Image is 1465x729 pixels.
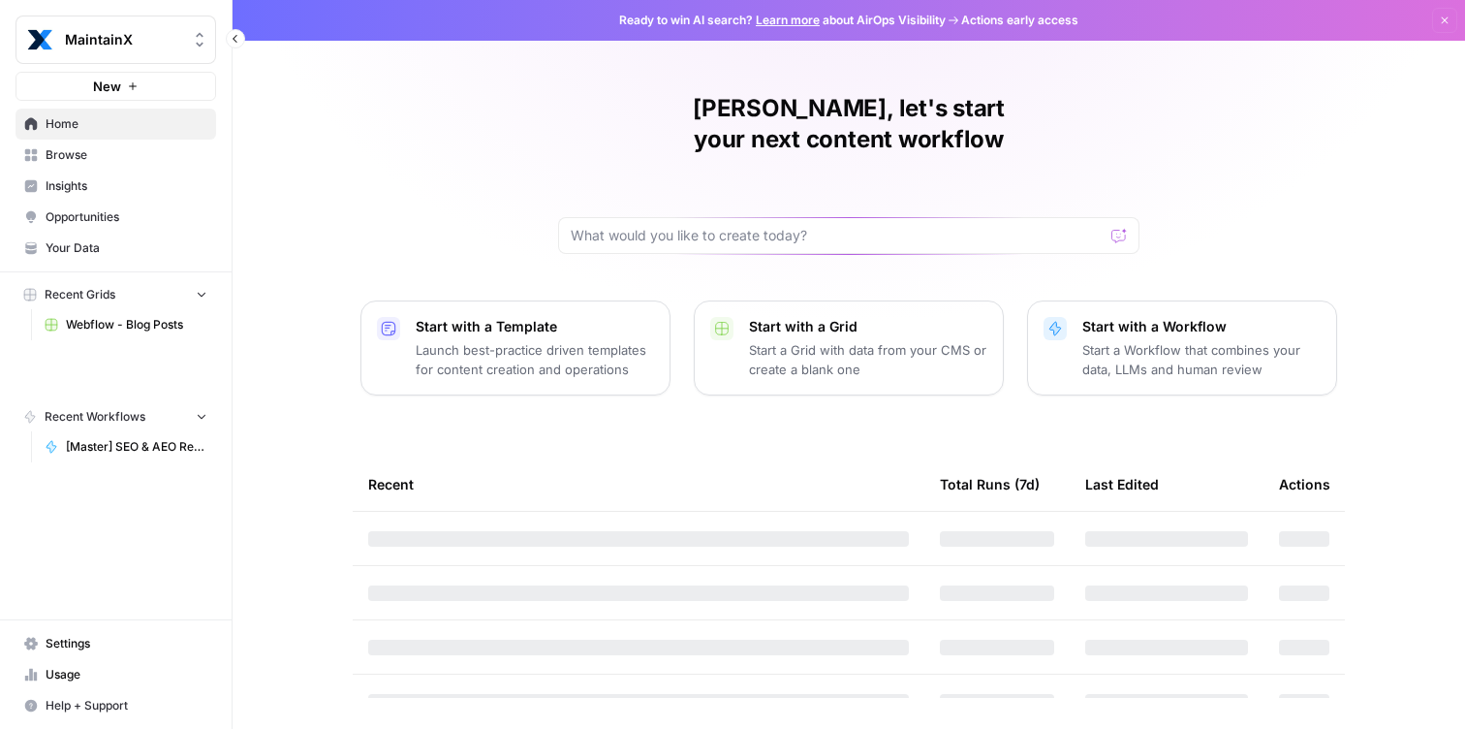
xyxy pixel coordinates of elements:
[16,628,216,659] a: Settings
[16,690,216,721] button: Help + Support
[36,431,216,462] a: [Master] SEO & AEO Refresh
[22,22,57,57] img: MaintainX Logo
[1085,458,1159,511] div: Last Edited
[46,177,207,195] span: Insights
[558,93,1139,155] h1: [PERSON_NAME], let's start your next content workflow
[749,340,987,379] p: Start a Grid with data from your CMS or create a blank one
[694,301,1004,396] button: Start with a GridStart a Grid with data from your CMS or create a blank one
[16,171,216,202] a: Insights
[360,301,670,396] button: Start with a TemplateLaunch best-practice driven templates for content creation and operations
[93,77,121,96] span: New
[46,697,207,714] span: Help + Support
[16,659,216,690] a: Usage
[368,458,909,511] div: Recent
[749,317,987,336] p: Start with a Grid
[961,12,1078,29] span: Actions early access
[16,109,216,140] a: Home
[1082,317,1321,336] p: Start with a Workflow
[1279,458,1330,511] div: Actions
[45,408,145,426] span: Recent Workflows
[571,226,1104,245] input: What would you like to create today?
[66,438,207,456] span: [Master] SEO & AEO Refresh
[65,30,182,49] span: MaintainX
[16,72,216,101] button: New
[1082,340,1321,379] p: Start a Workflow that combines your data, LLMs and human review
[16,280,216,309] button: Recent Grids
[46,635,207,652] span: Settings
[16,233,216,264] a: Your Data
[619,12,946,29] span: Ready to win AI search? about AirOps Visibility
[66,316,207,333] span: Webflow - Blog Posts
[16,202,216,233] a: Opportunities
[45,286,115,303] span: Recent Grids
[36,309,216,340] a: Webflow - Blog Posts
[16,402,216,431] button: Recent Workflows
[46,239,207,257] span: Your Data
[46,666,207,683] span: Usage
[46,146,207,164] span: Browse
[16,16,216,64] button: Workspace: MaintainX
[416,317,654,336] p: Start with a Template
[46,115,207,133] span: Home
[940,458,1040,511] div: Total Runs (7d)
[1027,301,1337,396] button: Start with a WorkflowStart a Workflow that combines your data, LLMs and human review
[416,340,654,379] p: Launch best-practice driven templates for content creation and operations
[756,13,820,27] a: Learn more
[46,208,207,226] span: Opportunities
[16,140,216,171] a: Browse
